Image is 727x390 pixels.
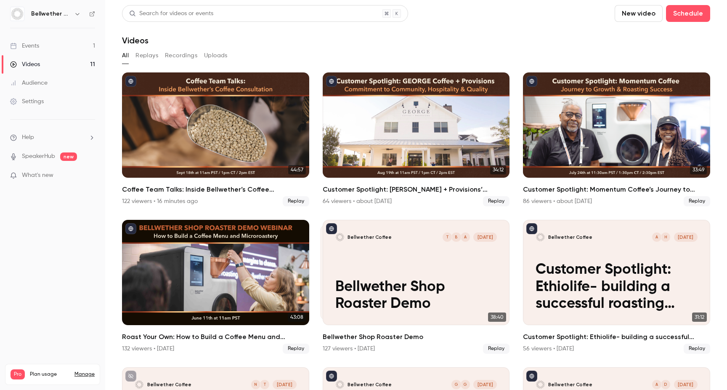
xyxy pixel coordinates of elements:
[288,313,306,322] span: 43:08
[122,220,309,354] li: Roast Your Own: How to Build a Coffee Menu and Microroastery with Bellwether
[483,196,509,206] span: Replay
[615,5,663,22] button: New video
[122,332,309,342] h2: Roast Your Own: How to Build a Coffee Menu and Microroastery with Bellwether
[674,380,698,389] span: [DATE]
[523,72,710,206] li: Customer Spotlight: Momentum Coffee’s Journey to Growth & Roasting Success
[122,220,309,354] a: 43:08Roast Your Own: How to Build a Coffee Menu and Microroastery with Bellwether132 viewers • [D...
[490,165,506,174] span: 34:12
[122,197,198,206] div: 122 viewers • 16 minutes ago
[526,76,537,87] button: published
[348,234,392,240] p: Bellwether Coffee
[10,60,40,69] div: Videos
[536,262,698,313] p: Customer Spotlight: Ethiolife- building a successful roasting business
[483,344,509,354] span: Replay
[666,5,710,22] button: Schedule
[536,232,545,242] img: Customer Spotlight: Ethiolife- building a successful roasting business
[323,332,510,342] h2: Bellwether Shop Roaster Demo
[11,369,25,379] span: Pro
[323,72,510,206] a: 34:12Customer Spotlight: [PERSON_NAME] + Provisions’ Commitment to Community, Hospitality & Quali...
[122,72,309,206] li: Coffee Team Talks: Inside Bellwether’s Coffee Consultation
[526,223,537,234] button: published
[135,49,158,62] button: Replays
[523,220,710,354] li: Customer Spotlight: Ethiolife- building a successful roasting business
[323,220,510,354] li: Bellwether Shop Roaster Demo
[22,133,34,142] span: Help
[523,184,710,195] h2: Customer Spotlight: Momentum Coffee’s Journey to Growth & Roasting Success
[30,371,69,378] span: Plan usage
[122,72,309,206] a: 44:57Coffee Team Talks: Inside Bellwether’s Coffee Consultation122 viewers • 16 minutes agoReplay
[31,10,71,18] h6: Bellwether Coffee
[661,379,671,390] div: D
[283,344,309,354] span: Replay
[260,379,270,390] div: T
[548,382,592,388] p: Bellwether Coffee
[451,379,461,390] div: G
[288,165,306,174] span: 44:57
[652,232,662,242] div: A
[22,171,53,180] span: What's new
[548,234,592,240] p: Bellwether Coffee
[536,380,545,389] img: Becoming a Microroastery with 1951 Coffee
[10,42,39,50] div: Events
[323,220,510,354] a: Bellwether Shop Roaster Demo Bellwether CoffeeABT[DATE]Bellwether Shop Roaster Demo38:40Bellwethe...
[147,382,191,388] p: Bellwether Coffee
[204,49,228,62] button: Uploads
[323,345,375,353] div: 127 viewers • [DATE]
[323,72,510,206] li: Customer Spotlight: GEORGE Coffee + Provisions’ Commitment to Community, Hospitality & Quality
[122,35,149,45] h1: Videos
[129,9,213,18] div: Search for videos or events
[473,232,497,242] span: [DATE]
[523,220,710,354] a: Customer Spotlight: Ethiolife- building a successful roasting business Bellwether CoffeeHA[DATE]C...
[690,165,707,174] span: 33:49
[460,379,470,390] div: G
[122,345,174,353] div: 132 viewers • [DATE]
[323,197,392,206] div: 64 viewers • about [DATE]
[335,279,497,313] p: Bellwether Shop Roaster Demo
[326,371,337,382] button: published
[523,197,592,206] div: 86 viewers • about [DATE]
[348,382,392,388] p: Bellwether Coffee
[661,232,671,242] div: H
[335,380,345,389] img: Virtual Coffee Tasting | Shanta Golba Natural
[74,371,95,378] a: Manage
[251,379,261,390] div: N
[122,49,129,62] button: All
[135,380,144,389] img: Bellwether Shop Roaster Demo
[674,232,698,242] span: [DATE]
[22,152,55,161] a: SpeakerHub
[283,196,309,206] span: Replay
[122,5,710,385] section: Videos
[684,196,710,206] span: Replay
[125,223,136,234] button: published
[451,232,461,242] div: B
[460,232,470,242] div: A
[523,345,574,353] div: 56 viewers • [DATE]
[125,76,136,87] button: published
[10,79,48,87] div: Audience
[122,184,309,195] h2: Coffee Team Talks: Inside Bellwether’s Coffee Consultation
[488,313,506,322] span: 38:40
[692,313,707,322] span: 31:12
[523,332,710,342] h2: Customer Spotlight: Ethiolife- building a successful roasting business
[473,380,497,389] span: [DATE]
[273,380,296,389] span: [DATE]
[165,49,197,62] button: Recordings
[10,133,95,142] li: help-dropdown-opener
[85,172,95,179] iframe: Noticeable Trigger
[60,152,77,161] span: new
[125,371,136,382] button: unpublished
[11,7,24,21] img: Bellwether Coffee
[526,371,537,382] button: published
[652,379,662,390] div: A
[335,232,345,242] img: Bellwether Shop Roaster Demo
[326,76,337,87] button: published
[326,223,337,234] button: published
[523,72,710,206] a: 33:49Customer Spotlight: Momentum Coffee’s Journey to Growth & Roasting Success86 viewers • about...
[10,97,44,106] div: Settings
[323,184,510,195] h2: Customer Spotlight: [PERSON_NAME] + Provisions’ Commitment to Community, Hospitality & Quality
[442,232,452,242] div: T
[684,344,710,354] span: Replay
